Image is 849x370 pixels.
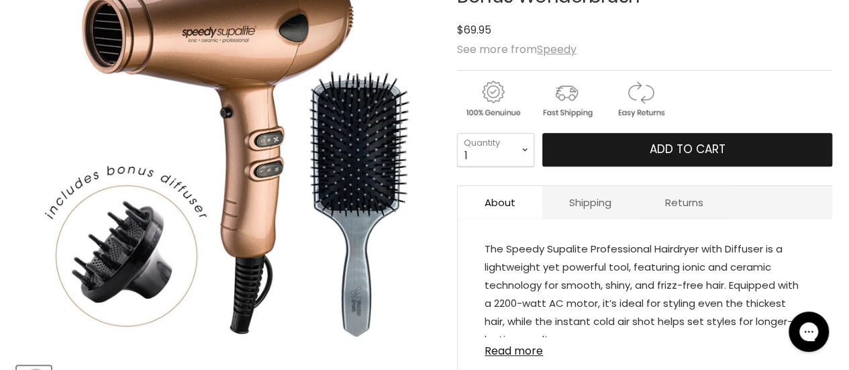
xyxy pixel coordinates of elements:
[457,22,491,38] span: $69.95
[537,42,577,57] a: Speedy
[485,337,805,357] a: Read more
[542,133,832,167] button: Add to cart
[485,240,805,351] p: The Speedy Supalite Professional Hairdryer with Diffuser is a lightweight yet powerful tool, feat...
[638,186,730,219] a: Returns
[457,133,534,167] select: Quantity
[531,79,602,120] img: shipping.gif
[650,141,726,157] span: Add to cart
[605,79,676,120] img: returns.gif
[782,307,836,357] iframe: Gorgias live chat messenger
[457,79,528,120] img: genuine.gif
[457,42,577,57] span: See more from
[542,186,638,219] a: Shipping
[458,186,542,219] a: About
